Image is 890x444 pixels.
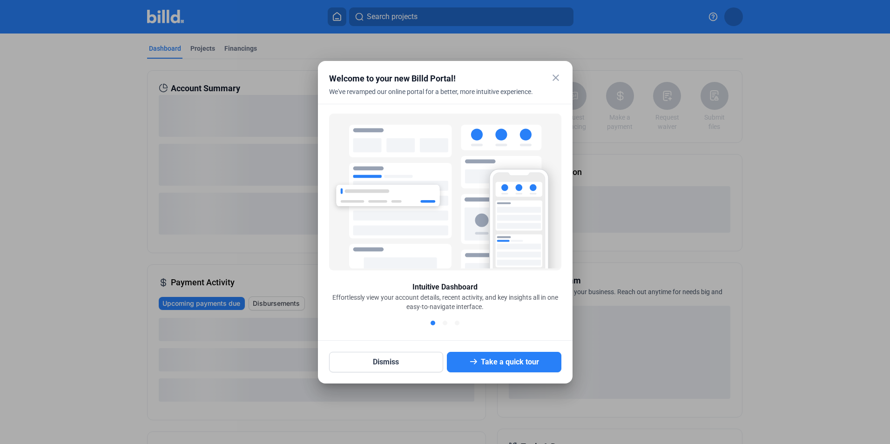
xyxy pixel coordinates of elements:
div: We've revamped our online portal for a better, more intuitive experience. [329,87,538,108]
button: Take a quick tour [447,352,561,372]
button: Dismiss [329,352,444,372]
div: Welcome to your new Billd Portal! [329,72,538,85]
div: Effortlessly view your account details, recent activity, and key insights all in one easy-to-navi... [329,293,561,311]
div: Intuitive Dashboard [412,282,478,293]
mat-icon: close [550,72,561,83]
